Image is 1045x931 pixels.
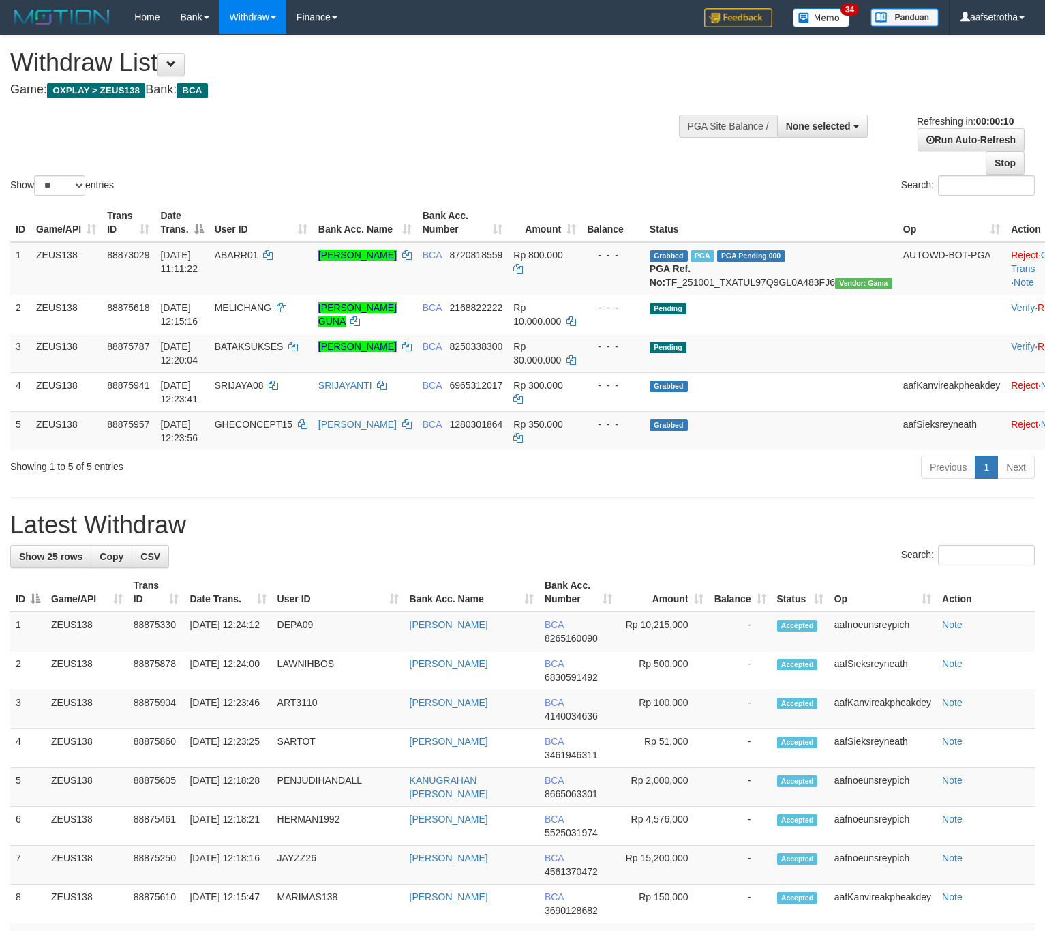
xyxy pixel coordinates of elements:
th: Op: activate to sort column ascending [898,203,1005,242]
td: 4 [10,372,31,411]
th: Trans ID: activate to sort column ascending [102,203,155,242]
td: 2 [10,295,31,334]
span: BCA [545,697,564,708]
span: 88873029 [107,250,149,261]
td: MARIMAS138 [272,885,404,923]
th: Action [937,573,1035,612]
a: SRIJAYANTI [318,380,372,391]
a: Note [942,736,963,747]
div: Showing 1 to 5 of 5 entries [10,454,425,473]
th: Amount: activate to sort column ascending [508,203,581,242]
td: [DATE] 12:24:00 [184,651,271,690]
span: BCA [545,775,564,786]
a: [PERSON_NAME] [410,658,488,669]
td: ZEUS138 [46,690,128,729]
span: Rp 300.000 [513,380,562,391]
a: Next [997,456,1035,479]
span: Copy 3461946311 to clipboard [545,750,598,760]
span: Accepted [777,892,818,904]
td: JAYZZ26 [272,846,404,885]
span: Copy 1280301864 to clipboard [449,419,502,430]
span: [DATE] 12:15:16 [160,302,198,327]
a: [PERSON_NAME] [410,697,488,708]
td: Rp 51,000 [618,729,708,768]
td: [DATE] 12:15:47 [184,885,271,923]
span: Accepted [777,620,818,632]
td: ZEUS138 [46,651,128,690]
label: Show entries [10,175,114,196]
span: Pending [650,342,686,353]
span: Copy 4561370472 to clipboard [545,866,598,877]
td: aafKanvireakpheakdey [898,372,1005,411]
td: 88875461 [128,807,185,846]
a: Show 25 rows [10,545,91,568]
td: ZEUS138 [31,372,102,411]
input: Search: [938,545,1035,565]
span: Accepted [777,659,818,670]
span: Vendor URL: https://trx31.1velocity.biz [835,278,892,289]
td: Rp 2,000,000 [618,768,708,807]
td: Rp 100,000 [618,690,708,729]
td: TF_251001_TXATUL97Q9GL0A483FJ6 [644,242,898,295]
span: Copy 6965312017 to clipboard [449,380,502,391]
h1: Latest Withdraw [10,512,1035,539]
th: Bank Acc. Name: activate to sort column ascending [313,203,417,242]
td: SARTOT [272,729,404,768]
span: CSV [140,551,160,562]
td: ZEUS138 [46,612,128,651]
th: Trans ID: activate to sort column ascending [128,573,185,612]
span: BCA [423,419,442,430]
td: aafnoeunsreypich [829,612,937,651]
span: Copy 8265160090 to clipboard [545,633,598,644]
td: Rp 4,576,000 [618,807,708,846]
span: Pending [650,303,686,314]
span: Rp 30.000.000 [513,341,561,366]
td: aafKanvireakpheakdey [829,885,937,923]
td: [DATE] 12:23:25 [184,729,271,768]
th: Bank Acc. Number: activate to sort column ascending [417,203,509,242]
td: Rp 15,200,000 [618,846,708,885]
td: ZEUS138 [31,411,102,450]
a: Note [942,619,963,630]
td: [DATE] 12:18:16 [184,846,271,885]
a: [PERSON_NAME] GUNA [318,302,397,327]
span: SRIJAYA08 [215,380,264,391]
a: KANUGRAHAN [PERSON_NAME] [410,775,488,799]
td: - [709,768,772,807]
th: Date Trans.: activate to sort column descending [155,203,209,242]
span: None selected [786,121,851,132]
td: Rp 500,000 [618,651,708,690]
a: Previous [921,456,975,479]
td: 5 [10,411,31,450]
th: ID [10,203,31,242]
span: MELICHANG [215,302,271,313]
td: 88875860 [128,729,185,768]
a: CSV [132,545,169,568]
span: Grabbed [650,419,688,431]
img: panduan.png [870,8,939,27]
span: BCA [545,658,564,669]
td: PENJUDIHANDALL [272,768,404,807]
a: 1 [975,456,998,479]
td: ZEUS138 [46,846,128,885]
td: 88875330 [128,612,185,651]
a: Reject [1011,250,1038,261]
td: DEPA09 [272,612,404,651]
div: PGA Site Balance / [679,115,777,138]
td: aafnoeunsreypich [829,768,937,807]
a: Note [942,891,963,902]
td: - [709,690,772,729]
span: Copy 2168822222 to clipboard [449,302,502,313]
span: BCA [545,736,564,747]
div: - - - [587,379,639,392]
div: - - - [587,301,639,314]
span: ABARR01 [215,250,258,261]
span: BATAKSUKSES [215,341,284,352]
b: PGA Ref. No: [650,263,691,288]
td: ZEUS138 [31,242,102,295]
td: ZEUS138 [31,334,102,372]
th: Balance [581,203,644,242]
span: Copy 6830591492 to clipboard [545,672,598,683]
span: [DATE] 12:23:56 [160,419,198,443]
td: 5 [10,768,46,807]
